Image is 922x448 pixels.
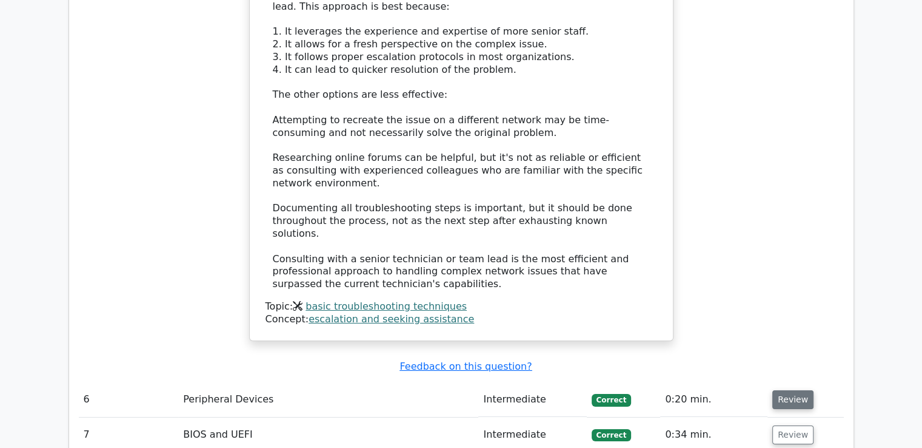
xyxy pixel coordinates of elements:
span: Correct [592,394,631,406]
div: Topic: [266,300,657,313]
a: basic troubleshooting techniques [306,300,467,312]
a: escalation and seeking assistance [309,313,474,325]
span: Correct [592,429,631,441]
a: Feedback on this question? [399,361,532,372]
td: Peripheral Devices [178,382,478,417]
td: Intermediate [478,382,586,417]
div: Concept: [266,313,657,326]
button: Review [772,390,813,409]
td: 6 [79,382,179,417]
button: Review [772,426,813,444]
td: 0:20 min. [660,382,767,417]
